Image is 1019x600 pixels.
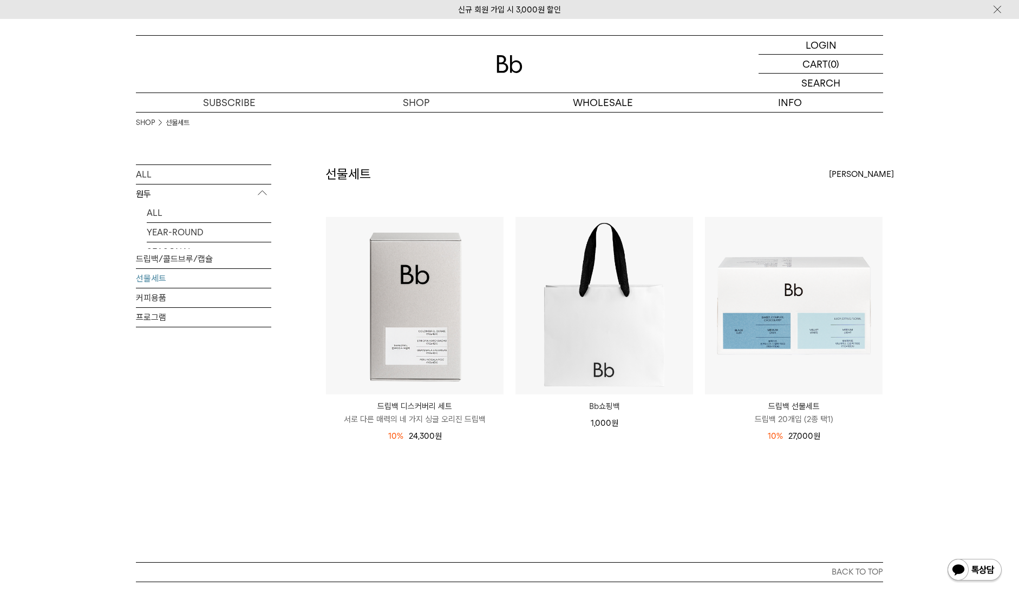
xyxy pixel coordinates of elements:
a: ALL [147,203,271,222]
span: 원 [611,418,618,428]
p: (0) [828,55,839,73]
a: 드립백 디스커버리 세트 서로 다른 매력의 네 가지 싱글 오리진 드립백 [326,400,504,426]
img: Bb쇼핑백 [515,217,693,394]
a: 드립백 선물세트 드립백 20개입 (2종 택1) [705,400,883,426]
div: 10% [388,430,403,443]
a: 프로그램 [136,308,271,327]
a: SEASONAL [147,242,271,261]
a: 선물세트 [166,117,190,128]
span: 원 [435,431,442,441]
button: BACK TO TOP [136,562,883,582]
span: 원 [813,431,820,441]
span: 24,300 [409,431,442,441]
p: 드립백 선물세트 [705,400,883,413]
a: LOGIN [759,36,883,55]
p: 원두 [136,184,271,204]
a: 신규 회원 가입 시 3,000원 할인 [458,5,561,15]
img: 카카오톡 채널 1:1 채팅 버튼 [946,558,1003,584]
span: [PERSON_NAME] [829,168,894,181]
a: CART (0) [759,55,883,74]
a: SHOP [323,93,509,112]
img: 드립백 디스커버리 세트 [326,217,504,394]
p: INFO [696,93,883,112]
div: 10% [768,430,783,443]
span: 1,000 [591,418,618,428]
p: 드립백 디스커버리 세트 [326,400,504,413]
p: 드립백 20개입 (2종 택1) [705,413,883,426]
a: SUBSCRIBE [136,93,323,112]
a: 선물세트 [136,269,271,288]
img: 로고 [497,55,522,73]
p: LOGIN [806,36,837,54]
a: Bb쇼핑백 [515,400,693,413]
p: WHOLESALE [509,93,696,112]
a: SHOP [136,117,155,128]
span: 27,000 [788,431,820,441]
a: ALL [136,165,271,184]
h2: 선물세트 [325,165,371,183]
p: SEARCH [801,74,840,93]
p: 서로 다른 매력의 네 가지 싱글 오리진 드립백 [326,413,504,426]
p: CART [802,55,828,73]
a: 드립백/콜드브루/캡슐 [136,249,271,268]
img: 드립백 선물세트 [705,217,883,394]
a: 커피용품 [136,288,271,307]
a: YEAR-ROUND [147,223,271,242]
